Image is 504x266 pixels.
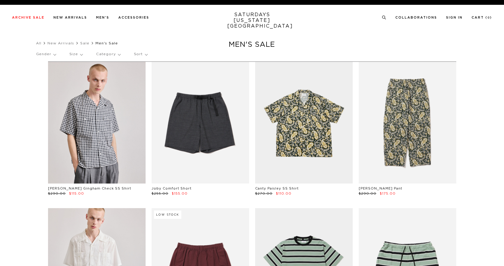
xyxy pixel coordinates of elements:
span: $175.00 [380,192,396,195]
a: SATURDAYS[US_STATE][GEOGRAPHIC_DATA] [227,12,277,29]
span: $290.00 [48,192,66,195]
div: Low Stock [154,211,181,219]
small: 0 [487,16,490,19]
p: Size [69,47,83,61]
span: $115.00 [69,192,84,195]
a: Collaborations [395,16,437,19]
span: $155.00 [172,192,188,195]
a: Cart (0) [472,16,492,19]
p: Category [96,47,120,61]
span: Men's Sale [95,41,118,45]
a: New Arrivals [47,41,74,45]
a: Accessories [118,16,149,19]
span: $290.00 [359,192,376,195]
a: Sale [80,41,89,45]
a: All [36,41,41,45]
span: $110.00 [276,192,291,195]
a: Canty Paisley SS Shirt [255,187,299,190]
span: $270.00 [255,192,273,195]
a: Men's [96,16,109,19]
a: [PERSON_NAME] Pant [359,187,402,190]
a: Sign In [446,16,463,19]
a: Archive Sale [12,16,44,19]
a: Joby Comfort Short [152,187,192,190]
a: New Arrivals [53,16,87,19]
span: $255.00 [152,192,168,195]
p: Sort [134,47,147,61]
p: Gender [36,47,56,61]
a: [PERSON_NAME] Gingham Check SS Shirt [48,187,131,190]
